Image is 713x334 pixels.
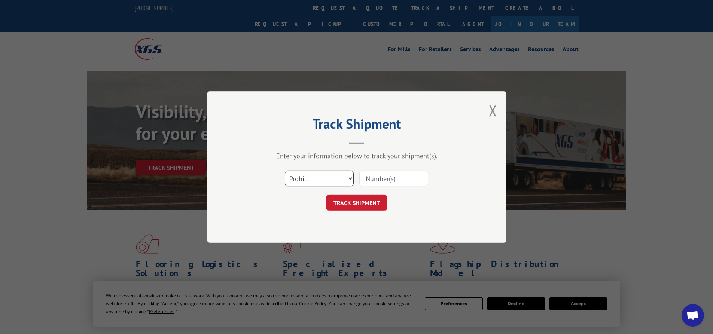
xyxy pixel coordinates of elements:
button: Close modal [489,101,497,120]
div: Open chat [682,304,704,327]
button: TRACK SHIPMENT [326,195,387,211]
input: Number(s) [359,171,428,186]
h2: Track Shipment [244,119,469,133]
div: Enter your information below to track your shipment(s). [244,151,469,160]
